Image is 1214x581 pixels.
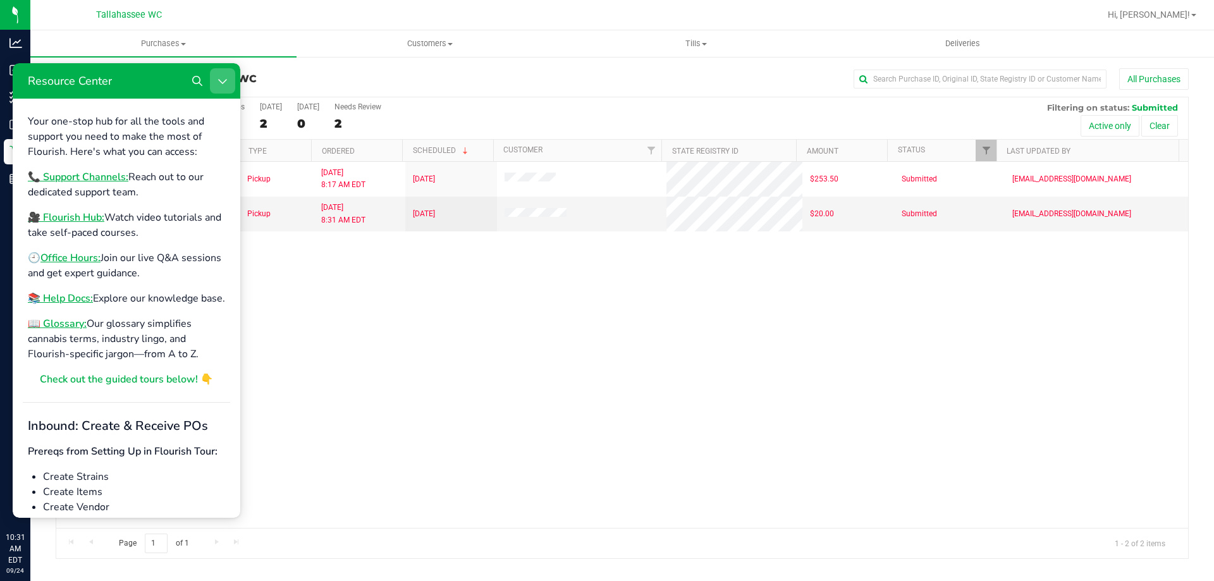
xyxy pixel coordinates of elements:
[260,102,282,111] div: [DATE]
[976,140,996,161] a: Filter
[30,451,212,467] li: Create Areas and Locations
[5,10,99,25] div: Resource Center
[297,102,319,111] div: [DATE]
[30,30,297,57] a: Purchases
[248,147,267,156] a: Type
[15,147,212,177] p: Watch video tutorials and take self-paced courses.
[322,147,355,156] a: Ordered
[108,534,199,553] span: Page of 1
[15,254,74,267] a: 📖 Glossary:
[810,208,834,220] span: $20.00
[1012,208,1131,220] span: [EMAIL_ADDRESS][DOMAIN_NAME]
[563,38,828,49] span: Tills
[145,534,168,553] input: 1
[1105,534,1175,553] span: 1 - 2 of 2 items
[260,116,282,131] div: 2
[56,73,433,85] h3: Purchase Fulfillment:
[1119,68,1189,90] button: All Purchases
[902,173,937,185] span: Submitted
[15,381,205,395] b: Prereqs from Setting Up in Flourish Tour:
[15,147,92,161] a: 🎥 Flourish Hub:
[902,208,937,220] span: Submitted
[9,91,22,104] inline-svg: Inventory
[172,5,197,30] button: Search
[13,63,240,518] iframe: Resource center
[641,140,661,161] a: Filter
[30,436,212,451] li: Create Vendor
[321,202,365,226] span: [DATE] 8:31 AM EDT
[413,208,435,220] span: [DATE]
[413,146,470,155] a: Scheduled
[830,30,1096,57] a: Deliveries
[807,147,838,156] a: Amount
[15,106,212,137] p: Reach out to our dedicated support team.
[334,116,381,131] div: 2
[1132,102,1178,113] span: Submitted
[9,64,22,76] inline-svg: Inbound
[810,173,838,185] span: $253.50
[197,5,223,30] button: Close Resource Center
[6,566,25,575] p: 09/24
[1141,115,1178,137] button: Clear
[563,30,829,57] a: Tills
[247,173,271,185] span: Pickup
[1081,115,1139,137] button: Active only
[15,107,116,121] a: 📞 Support Channels:
[413,173,435,185] span: [DATE]
[9,145,22,158] inline-svg: Retail
[297,38,562,49] span: Customers
[297,30,563,57] a: Customers
[898,145,925,154] a: Status
[334,102,381,111] div: Needs Review
[9,118,22,131] inline-svg: Outbound
[15,228,212,243] p: Explore our knowledge base.
[27,309,200,323] span: Check out the guided tours below! 👇
[1047,102,1129,113] span: Filtering on status:
[30,421,212,436] li: Create Items
[247,208,271,220] span: Pickup
[15,253,212,298] p: Our glossary simplifies cannabis terms, industry lingo, and Flourish-specific jargon—from A to Z.
[503,145,543,154] a: Customer
[6,532,25,566] p: 10:31 AM EDT
[672,147,739,156] a: State Registry ID
[854,70,1107,89] input: Search Purchase ID, Original ID, State Registry ID or Customer Name...
[928,38,997,49] span: Deliveries
[15,228,80,242] a: 📚 Help Docs:
[15,187,212,217] p: 🕘 Join our live Q&A sessions and get expert guidance.
[9,37,22,49] inline-svg: Analytics
[15,354,195,371] b: Inbound: Create & Receive POs
[1007,147,1070,156] a: Last Updated By
[30,406,212,421] li: Create Strains
[297,116,319,131] div: 0
[1012,173,1131,185] span: [EMAIL_ADDRESS][DOMAIN_NAME]
[1108,9,1190,20] span: Hi, [PERSON_NAME]!
[28,188,88,202] a: Office Hours:
[96,9,162,20] span: Tallahassee WC
[9,173,22,185] inline-svg: Reports
[30,38,297,49] span: Purchases
[321,167,365,191] span: [DATE] 8:17 AM EDT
